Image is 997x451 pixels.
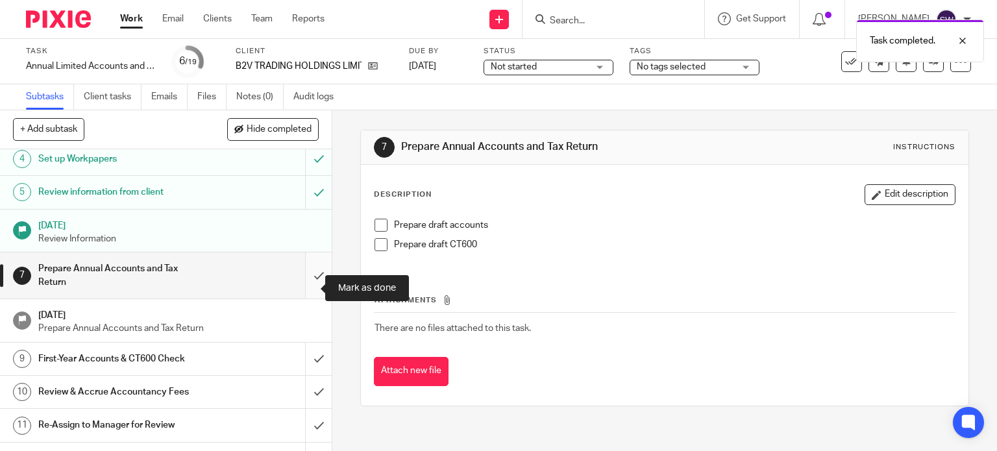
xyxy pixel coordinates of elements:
h1: Prepare Annual Accounts and Tax Return [401,140,692,154]
span: [DATE] [409,62,436,71]
label: Task [26,46,156,56]
a: Files [197,84,227,110]
div: 11 [13,417,31,435]
button: Attach new file [374,357,449,386]
a: Work [120,12,143,25]
label: Due by [409,46,467,56]
div: 7 [13,267,31,285]
span: There are no files attached to this task. [375,324,531,333]
a: Client tasks [84,84,142,110]
a: Team [251,12,273,25]
a: Email [162,12,184,25]
a: Reports [292,12,325,25]
span: Not started [491,62,537,71]
a: Notes (0) [236,84,284,110]
h1: [DATE] [38,306,319,322]
p: Review Information [38,232,319,245]
h1: [DATE] [38,216,319,232]
p: Description [374,189,432,200]
p: Task completed. [870,34,935,47]
div: 6 [179,54,197,69]
label: Status [484,46,613,56]
button: + Add subtask [13,118,84,140]
h1: Prepare Annual Accounts and Tax Return [38,259,208,292]
div: Instructions [893,142,955,152]
div: 10 [13,383,31,401]
span: Attachments [375,297,437,304]
div: 7 [374,137,395,158]
p: Prepare draft accounts [394,219,955,232]
a: Emails [151,84,188,110]
p: B2V TRADING HOLDINGS LIMITED [236,60,362,73]
h1: Set up Workpapers [38,149,208,169]
a: Subtasks [26,84,74,110]
div: 5 [13,183,31,201]
span: Hide completed [247,125,312,135]
p: Prepare draft CT600 [394,238,955,251]
div: Annual Limited Accounts and Corporation Tax Return [26,60,156,73]
div: 9 [13,350,31,368]
h1: Re-Assign to Manager for Review [38,415,208,435]
img: svg%3E [936,9,957,30]
img: Pixie [26,10,91,28]
button: Hide completed [227,118,319,140]
label: Client [236,46,393,56]
div: 4 [13,150,31,168]
h1: First-Year Accounts & CT600 Check [38,349,208,369]
p: Prepare Annual Accounts and Tax Return [38,322,319,335]
h1: Review information from client [38,182,208,202]
span: No tags selected [637,62,706,71]
h1: Review & Accrue Accountancy Fees [38,382,208,402]
button: Edit description [865,184,955,205]
a: Audit logs [293,84,343,110]
a: Clients [203,12,232,25]
small: /19 [185,58,197,66]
